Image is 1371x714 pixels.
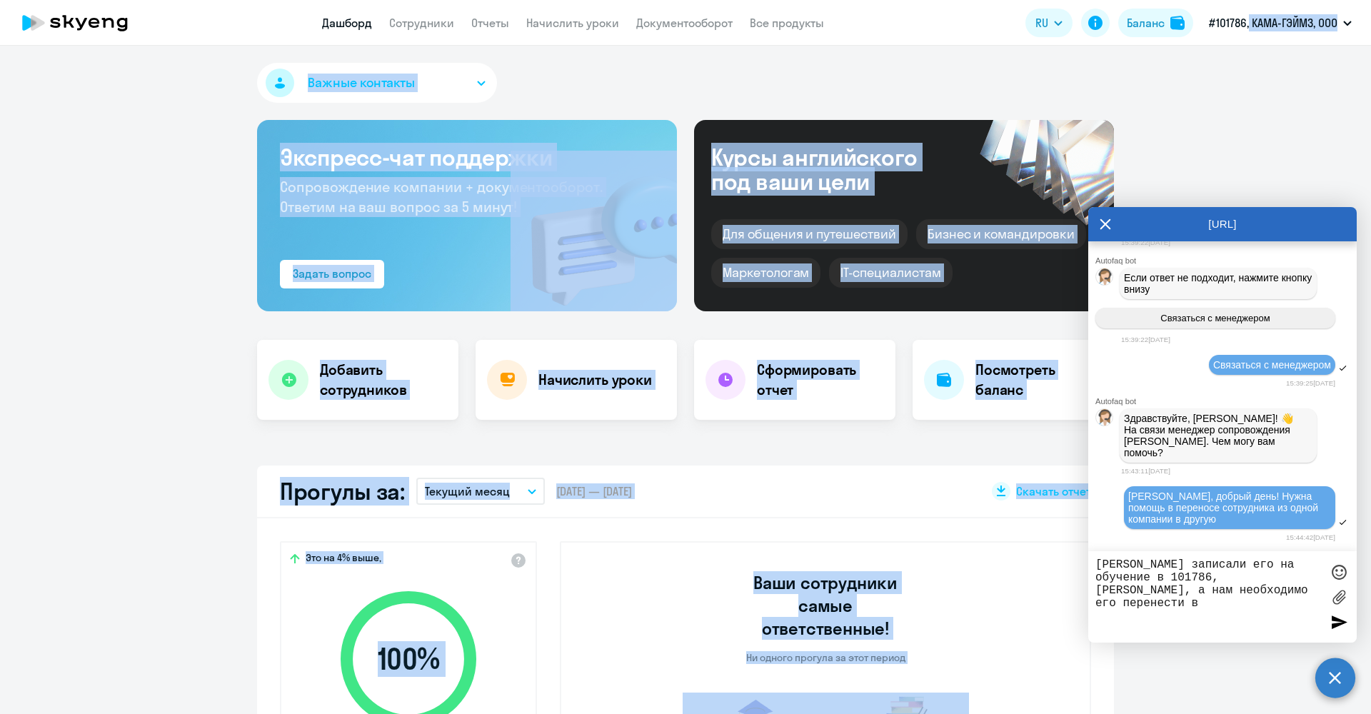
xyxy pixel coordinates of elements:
a: Все продукты [750,16,824,30]
button: Задать вопрос [280,260,384,288]
button: RU [1025,9,1073,37]
img: bot avatar [1096,409,1114,430]
h3: Экспресс-чат поддержки [280,143,654,171]
a: Начислить уроки [526,16,619,30]
span: Сопровождение компании + документооборот. Ответим на ваш вопрос за 5 минут! [280,178,603,216]
h4: Сформировать отчет [757,360,884,400]
p: Здравствуйте, [PERSON_NAME]! 👋 [1124,413,1312,424]
span: RU [1035,14,1048,31]
h4: Добавить сотрудников [320,360,447,400]
h4: Посмотреть баланс [975,360,1103,400]
button: Важные контакты [257,63,497,103]
div: Autofaq bot [1095,256,1357,265]
div: Задать вопрос [293,265,371,282]
button: Связаться с менеджером [1095,308,1335,328]
time: 15:39:22[DATE] [1121,336,1170,343]
span: 100 % [326,642,491,676]
img: balance [1170,16,1185,30]
span: [PERSON_NAME], добрый день! Нужна помощь в переносе сотрудника из одной компании в другую [1128,491,1321,525]
textarea: [PERSON_NAME] записали его на обучение в 101786, [PERSON_NAME], а нам необходимо его перенести в [1095,558,1321,635]
a: Дашборд [322,16,372,30]
button: Балансbalance [1118,9,1193,37]
span: Связаться с менеджером [1213,359,1331,371]
span: Важные контакты [308,74,415,92]
span: Связаться с менеджером [1160,313,1270,323]
div: Autofaq bot [1095,397,1357,406]
span: Это на 4% выше, [306,551,381,568]
div: IT-специалистам [829,258,952,288]
div: Курсы английского под ваши цели [711,145,955,193]
p: #101786, КАМА-ГЭЙМЗ, ООО [1209,14,1337,31]
p: Ни одного прогула за этот период [746,651,905,664]
div: Баланс [1127,14,1165,31]
span: Если ответ не подходит, нажмите кнопку внизу [1124,272,1315,295]
span: Скачать отчет [1016,483,1091,499]
div: Для общения и путешествий [711,219,908,249]
span: [DATE] — [DATE] [556,483,632,499]
a: Документооборот [636,16,733,30]
time: 15:44:42[DATE] [1286,533,1335,541]
p: На связи менеджер сопровождения [PERSON_NAME]. Чем могу вам помочь? [1124,424,1312,458]
img: bg-img [511,151,677,311]
a: Сотрудники [389,16,454,30]
img: bot avatar [1096,268,1114,289]
h3: Ваши сотрудники самые ответственные! [734,571,918,640]
div: Маркетологам [711,258,820,288]
button: Текущий месяц [416,478,545,505]
div: Бизнес и командировки [916,219,1086,249]
time: 15:39:25[DATE] [1286,379,1335,387]
h4: Начислить уроки [538,370,652,390]
h2: Прогулы за: [280,477,405,506]
button: #101786, КАМА-ГЭЙМЗ, ООО [1202,6,1359,40]
time: 15:43:11[DATE] [1121,467,1170,475]
time: 15:39:22[DATE] [1121,238,1170,246]
p: Текущий месяц [425,483,510,500]
label: Лимит 10 файлов [1328,586,1350,608]
a: Отчеты [471,16,509,30]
